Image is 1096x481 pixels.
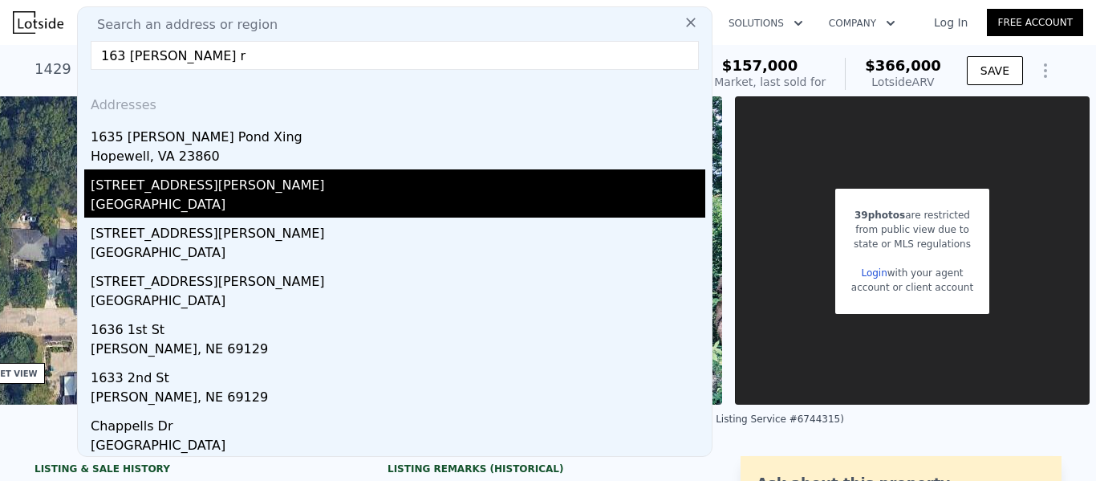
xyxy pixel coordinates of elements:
[851,280,973,295] div: account or client account
[91,121,705,147] div: 1635 [PERSON_NAME] Pond Xing
[91,266,705,291] div: [STREET_ADDRESS][PERSON_NAME]
[716,9,816,38] button: Solutions
[35,58,594,80] div: 1429 [PERSON_NAME] [GEOGRAPHIC_DATA] , [GEOGRAPHIC_DATA] , GA 30314
[84,83,705,121] div: Addresses
[851,237,973,251] div: state or MLS regulations
[1029,55,1061,87] button: Show Options
[694,74,826,90] div: Off Market, last sold for
[13,11,63,34] img: Lotside
[851,222,973,237] div: from public view due to
[91,388,705,410] div: [PERSON_NAME], NE 69129
[91,291,705,314] div: [GEOGRAPHIC_DATA]
[91,314,705,340] div: 1636 1st St
[816,9,908,38] button: Company
[865,57,941,74] span: $366,000
[388,463,708,475] div: Listing Remarks (Historical)
[91,362,705,388] div: 1633 2nd St
[91,243,705,266] div: [GEOGRAPHIC_DATA]
[91,340,705,362] div: [PERSON_NAME], NE 69129
[915,14,987,31] a: Log In
[91,195,705,218] div: [GEOGRAPHIC_DATA]
[91,410,705,436] div: Chappells Dr
[967,56,1023,85] button: SAVE
[91,147,705,169] div: Hopewell, VA 23860
[887,267,964,279] span: with your agent
[35,463,355,479] div: LISTING & SALE HISTORY
[854,210,905,221] span: 39 photos
[84,15,278,35] span: Search an address or region
[91,169,705,195] div: [STREET_ADDRESS][PERSON_NAME]
[91,436,705,459] div: [GEOGRAPHIC_DATA]
[987,9,1083,36] a: Free Account
[722,57,798,74] span: $157,000
[851,208,973,222] div: are restricted
[861,267,887,279] a: Login
[865,74,941,90] div: Lotside ARV
[91,218,705,243] div: [STREET_ADDRESS][PERSON_NAME]
[91,41,699,70] input: Enter an address, city, region, neighborhood or zip code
